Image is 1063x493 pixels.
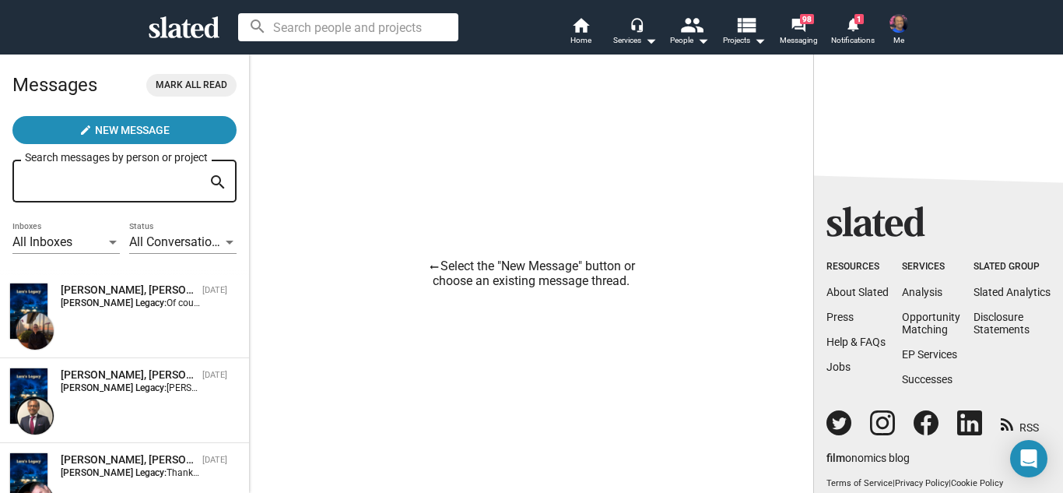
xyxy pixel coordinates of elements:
[16,312,54,350] img: Alfonso Reina-Cecco
[415,259,648,288] div: Select the "New Message" button or choose an existing message thread.
[831,31,875,50] span: Notifications
[12,66,97,104] h2: Messages
[10,283,47,339] img: Lara's Legacy
[16,397,54,435] img: Carmichael Casinader
[826,16,880,50] a: 1Notifications
[902,373,952,386] a: Successes
[571,16,590,34] mat-icon: home
[146,74,237,97] button: Mark all read
[12,116,237,144] button: New Message
[791,17,805,32] mat-icon: forum
[951,478,1003,488] a: Cookie Policy
[735,13,757,36] mat-icon: view_list
[974,286,1051,298] a: Slated Analytics
[61,467,167,478] strong: [PERSON_NAME] Legacy:
[826,286,889,298] a: About Slated
[826,438,910,466] a: filmonomics blog
[693,31,712,50] mat-icon: arrow_drop_down
[61,368,196,382] div: Carmichael Casinader, Lara's Legacy
[826,452,845,464] span: film
[167,298,381,308] span: Of course! I'll send it over! Thanks! [PERSON_NAME]
[893,31,904,50] span: Me
[61,298,167,308] strong: [PERSON_NAME] Legacy:
[723,31,766,50] span: Projects
[826,261,889,273] div: Resources
[79,124,92,136] mat-icon: create
[95,116,170,144] span: New Message
[12,234,72,249] span: All Inboxes
[129,234,225,249] span: All Conversations
[949,478,951,488] span: |
[202,370,227,380] time: [DATE]
[854,14,864,24] span: 1
[1010,440,1047,477] div: Open Intercom Messenger
[826,478,893,488] a: Terms of Service
[428,261,440,273] mat-icon: arrow_right_alt
[717,16,771,50] button: Projects
[826,311,854,323] a: Press
[771,16,826,50] a: 98Messaging
[902,348,957,361] a: EP Services
[845,16,860,31] mat-icon: notifications
[1001,411,1039,435] a: RSS
[902,286,942,298] a: Analysis
[750,31,769,50] mat-icon: arrow_drop_down
[202,455,227,465] time: [DATE]
[880,11,917,51] button: Horace WilsonMe
[893,478,895,488] span: |
[553,16,608,50] a: Home
[613,31,657,50] div: Services
[974,261,1051,273] div: Slated Group
[61,283,196,298] div: Alfonso Reina-Cecco, Lara's Legacy
[167,467,490,478] span: Thanks for the kind words and good luck with YOUR project! [PERSON_NAME]
[630,17,644,31] mat-icon: headset_mic
[662,16,717,50] button: People
[670,31,709,50] div: People
[61,453,196,467] div: Stanley N Lozowski, Lara's Legacy
[800,14,814,24] span: 98
[570,31,591,50] span: Home
[680,13,703,36] mat-icon: people
[238,13,458,41] input: Search people and projects
[974,311,1030,336] a: DisclosureStatements
[202,285,227,295] time: [DATE]
[61,382,167,393] strong: [PERSON_NAME] Legacy:
[889,14,908,33] img: Horace Wilson
[780,31,818,50] span: Messaging
[209,171,227,195] mat-icon: search
[895,478,949,488] a: Privacy Policy
[902,261,960,273] div: Services
[156,77,227,93] span: Mark all read
[902,311,960,336] a: OpportunityMatching
[10,368,47,424] img: Lara's Legacy
[641,31,660,50] mat-icon: arrow_drop_down
[826,361,851,373] a: Jobs
[608,16,662,50] button: Services
[826,336,886,348] a: Help & FAQs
